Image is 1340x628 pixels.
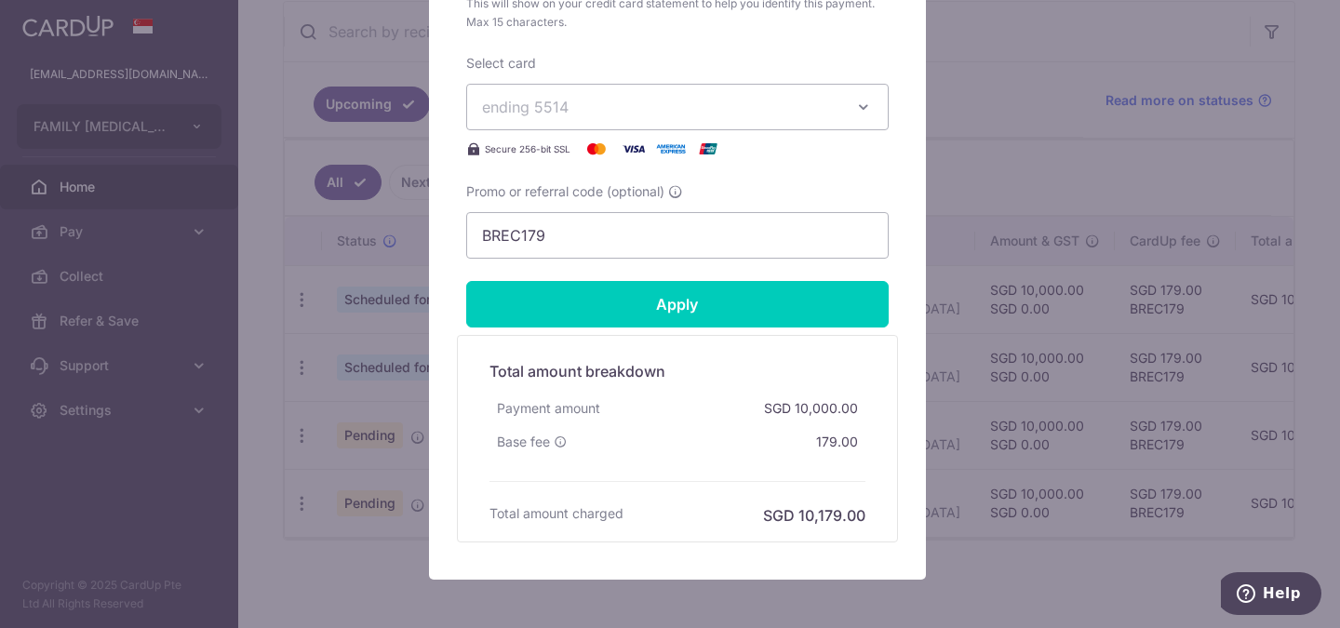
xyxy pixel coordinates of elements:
[809,425,865,459] div: 179.00
[497,433,550,451] span: Base fee
[578,138,615,160] img: Mastercard
[466,281,889,327] input: Apply
[485,141,570,156] span: Secure 256-bit SSL
[489,392,608,425] div: Payment amount
[690,138,727,160] img: UnionPay
[763,504,865,527] h6: SGD 10,179.00
[652,138,690,160] img: American Express
[1221,572,1321,619] iframe: Opens a widget where you can find more information
[489,360,865,382] h5: Total amount breakdown
[489,504,623,523] h6: Total amount charged
[466,84,889,130] button: ending 5514
[466,182,664,201] span: Promo or referral code (optional)
[466,54,536,73] label: Select card
[482,98,569,116] span: ending 5514
[615,138,652,160] img: Visa
[757,392,865,425] div: SGD 10,000.00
